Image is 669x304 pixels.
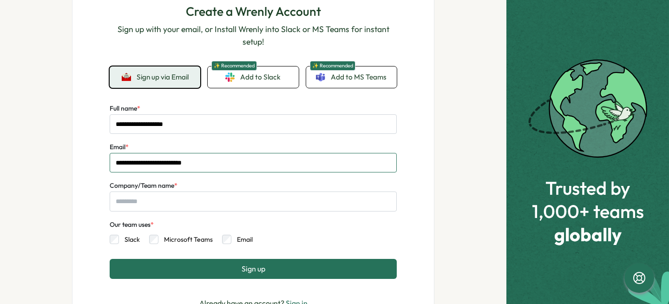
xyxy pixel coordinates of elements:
[242,264,265,273] span: Sign up
[532,224,644,245] span: globally
[110,3,397,20] h1: Create a Wrenly Account
[211,61,257,71] span: ✨ Recommended
[110,259,397,278] button: Sign up
[158,235,213,244] label: Microsoft Teams
[110,181,177,191] label: Company/Team name
[119,235,140,244] label: Slack
[137,73,189,81] span: Sign up via Email
[231,235,253,244] label: Email
[110,104,140,114] label: Full name
[532,178,644,198] span: Trusted by
[110,23,397,48] p: Sign up with your email, or Install Wrenly into Slack or MS Teams for instant setup!
[110,220,154,230] div: Our team uses
[240,72,281,82] span: Add to Slack
[310,61,355,71] span: ✨ Recommended
[532,201,644,221] span: 1,000+ teams
[110,66,200,88] button: Sign up via Email
[331,72,387,82] span: Add to MS Teams
[306,66,397,88] a: ✨ RecommendedAdd to MS Teams
[208,66,298,88] a: ✨ RecommendedAdd to Slack
[110,142,129,152] label: Email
